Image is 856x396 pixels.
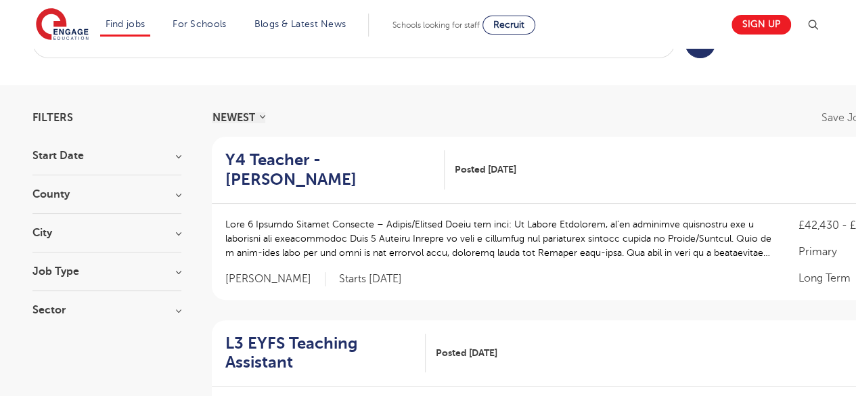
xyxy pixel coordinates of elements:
span: Posted [DATE] [455,162,516,177]
p: Starts [DATE] [339,272,402,286]
h3: County [32,189,181,200]
a: L3 EYFS Teaching Assistant [225,334,426,373]
span: Recruit [493,20,524,30]
a: Y4 Teacher - [PERSON_NAME] [225,150,445,190]
span: Schools looking for staff [392,20,480,30]
h2: L3 EYFS Teaching Assistant [225,334,415,373]
a: For Schools [173,19,226,29]
h2: Y4 Teacher - [PERSON_NAME] [225,150,434,190]
span: [PERSON_NAME] [225,272,325,286]
span: Posted [DATE] [436,346,497,360]
span: Filters [32,112,73,123]
h3: Sector [32,305,181,315]
a: Sign up [731,15,791,35]
h3: Start Date [32,150,181,161]
a: Blogs & Latest News [254,19,346,29]
img: Engage Education [36,8,89,42]
p: Lore 6 Ipsumdo Sitamet Consecte – Adipis/Elitsed Doeiu tem inci: Ut Labore Etdolorem, al’en admin... [225,217,772,260]
a: Recruit [482,16,535,35]
h3: City [32,227,181,238]
h3: Job Type [32,266,181,277]
a: Find jobs [106,19,145,29]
